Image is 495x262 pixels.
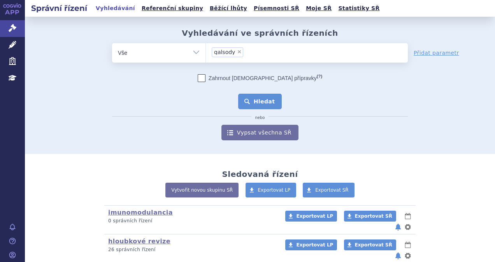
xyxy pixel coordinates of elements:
a: Exportovat SŘ [344,211,396,222]
h2: Správní řízení [25,3,93,14]
a: Exportovat LP [285,211,337,222]
a: Vyhledávání [93,3,137,14]
a: Exportovat LP [285,239,337,250]
span: Exportovat SŘ [355,213,392,219]
span: Exportovat LP [258,187,291,193]
label: Zahrnout [DEMOGRAPHIC_DATA] přípravky [198,74,322,82]
a: Moje SŘ [304,3,334,14]
a: Statistiky SŘ [336,3,382,14]
h2: Vyhledávání ve správních řízeních [182,28,338,38]
button: lhůty [404,240,412,250]
span: × [237,49,242,54]
a: Běžící lhůty [207,3,249,14]
a: Exportovat SŘ [344,239,396,250]
abbr: (?) [317,74,322,79]
button: lhůty [404,211,412,221]
i: nebo [251,115,269,120]
a: hloubkové revize [108,238,170,245]
p: 26 správních řízení [108,246,275,253]
span: Exportovat SŘ [355,242,392,248]
button: notifikace [394,251,402,260]
span: Exportovat LP [296,242,333,248]
a: Exportovat SŘ [303,183,355,197]
button: nastavení [404,251,412,260]
span: Exportovat SŘ [315,187,349,193]
span: qalsody [214,49,235,55]
button: Hledat [238,94,282,109]
p: 0 správních řízení [108,218,275,224]
a: Přidat parametr [414,49,459,57]
a: Exportovat LP [246,183,297,197]
a: Referenční skupiny [139,3,205,14]
button: notifikace [394,222,402,232]
span: Exportovat LP [296,213,333,219]
input: qalsody [246,47,278,57]
a: Vypsat všechna SŘ [221,125,298,140]
a: Vytvořit novou skupinu SŘ [165,183,239,197]
a: Písemnosti SŘ [251,3,302,14]
a: imunomodulancia [108,209,173,216]
button: nastavení [404,222,412,232]
h2: Sledovaná řízení [222,169,298,179]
